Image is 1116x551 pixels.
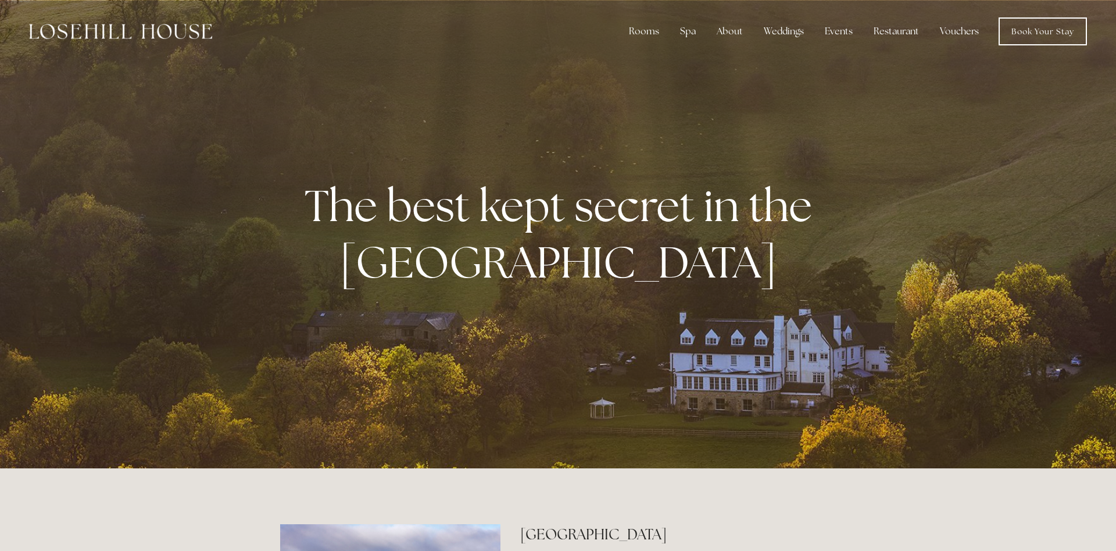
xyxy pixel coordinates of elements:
[671,20,705,43] div: Spa
[931,20,988,43] a: Vouchers
[29,24,212,39] img: Losehill House
[620,20,668,43] div: Rooms
[815,20,862,43] div: Events
[520,524,836,545] h2: [GEOGRAPHIC_DATA]
[999,17,1087,45] a: Book Your Stay
[707,20,752,43] div: About
[754,20,813,43] div: Weddings
[305,177,821,291] strong: The best kept secret in the [GEOGRAPHIC_DATA]
[864,20,928,43] div: Restaurant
